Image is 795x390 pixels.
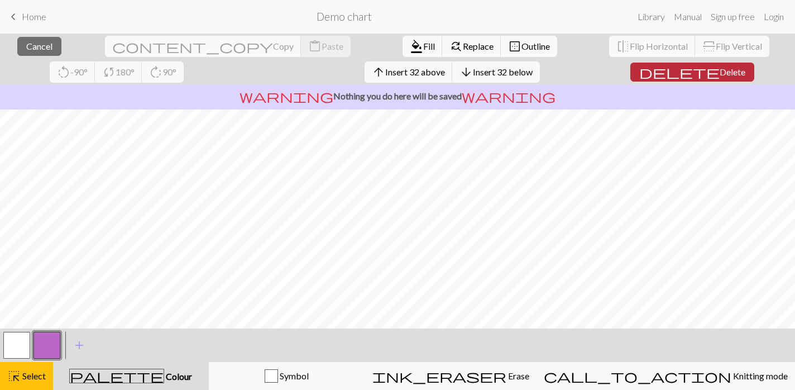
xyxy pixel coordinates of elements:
span: format_color_fill [410,39,423,54]
button: Knitting mode [537,362,795,390]
span: Copy [273,41,294,51]
button: Replace [442,36,501,57]
button: Insert 32 above [365,61,453,83]
span: find_replace [449,39,463,54]
button: Colour [53,362,209,390]
span: arrow_upward [372,64,385,80]
span: Insert 32 below [473,66,533,77]
p: Nothing you do here will be saved [4,89,791,103]
span: 180° [116,66,135,77]
span: delete [639,64,720,80]
span: Cancel [26,41,52,51]
span: call_to_action [544,368,731,384]
button: Copy [105,36,301,57]
span: arrow_downward [459,64,473,80]
span: keyboard_arrow_left [7,9,20,25]
button: 180° [95,61,142,83]
span: Insert 32 above [385,66,445,77]
span: Erase [506,370,529,381]
a: Sign up free [706,6,759,28]
button: Fill [403,36,443,57]
button: 90° [142,61,184,83]
span: content_copy [112,39,273,54]
span: sync [102,64,116,80]
span: flip [701,40,717,53]
span: rotate_right [149,64,162,80]
span: highlight_alt [7,368,21,384]
a: Home [7,7,46,26]
span: Outline [521,41,550,51]
button: Symbol [209,362,365,390]
span: warning [240,88,333,104]
span: Fill [423,41,435,51]
span: Knitting mode [731,370,788,381]
button: Erase [365,362,537,390]
span: Flip Vertical [716,41,762,51]
span: rotate_left [57,64,70,80]
span: palette [70,368,164,384]
span: 90° [162,66,176,77]
span: Colour [164,371,192,382]
span: -90° [70,66,88,77]
span: Home [22,11,46,22]
span: Delete [720,66,745,77]
span: flip [616,39,630,54]
span: Flip Horizontal [630,41,688,51]
span: ink_eraser [372,368,506,384]
button: Delete [630,63,754,82]
span: Replace [463,41,494,51]
span: warning [462,88,555,104]
span: add [73,337,86,353]
button: Insert 32 below [452,61,540,83]
span: Select [21,370,46,381]
a: Manual [669,6,706,28]
a: Login [759,6,788,28]
span: Symbol [278,370,309,381]
h2: Demo chart [317,10,372,23]
button: Outline [501,36,557,57]
a: Library [633,6,669,28]
button: Flip Horizontal [609,36,696,57]
button: Flip Vertical [695,36,769,57]
span: border_outer [508,39,521,54]
button: Cancel [17,37,61,56]
button: -90° [50,61,95,83]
